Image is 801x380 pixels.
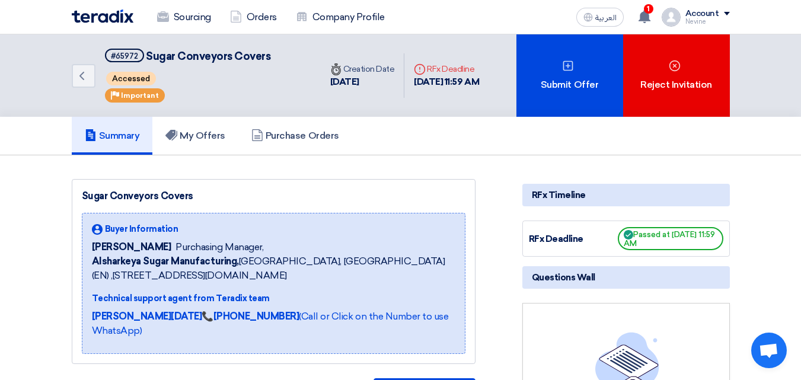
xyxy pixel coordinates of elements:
span: Sugar Conveyors Covers [146,50,270,63]
div: RFx Deadline [529,232,618,246]
button: العربية [576,8,624,27]
strong: [PHONE_NUMBER] [213,311,299,322]
img: Teradix logo [72,9,133,23]
h5: Purchase Orders [251,130,339,142]
div: Creation Date [330,63,395,75]
a: Summary [72,117,153,155]
span: Important [121,91,159,100]
div: RFx Deadline [414,63,479,75]
strong: [PERSON_NAME][DATE] [92,311,202,322]
div: Open chat [751,333,787,368]
div: Account [685,9,719,19]
span: Purchasing Manager, [175,240,263,254]
span: 1 [644,4,653,14]
span: Accessed [106,72,156,85]
div: Reject Invitation [623,34,730,117]
b: Alsharkeya Sugar Manufacturing, [92,256,239,267]
a: [PERSON_NAME][DATE]📞[PHONE_NUMBER](Call or Click on the Number to use WhatsApp) [92,311,449,336]
h5: Sugar Conveyors Covers [105,49,271,63]
img: profile_test.png [662,8,681,27]
h5: My Offers [165,130,225,142]
div: [DATE] [330,75,395,89]
a: Sourcing [148,4,221,30]
a: My Offers [152,117,238,155]
div: Technical support agent from Teradix team [92,292,455,305]
span: [GEOGRAPHIC_DATA], [GEOGRAPHIC_DATA] (EN) ,[STREET_ADDRESS][DOMAIN_NAME] [92,254,455,283]
div: RFx Timeline [522,184,730,206]
div: Submit Offer [516,34,623,117]
a: Purchase Orders [238,117,352,155]
div: #65972 [111,52,138,60]
span: Buyer Information [105,223,178,235]
span: [PERSON_NAME] [92,240,171,254]
div: Nevine [685,18,730,25]
span: Questions Wall [532,271,595,284]
a: Orders [221,4,286,30]
div: Sugar Conveyors Covers [82,189,465,203]
span: Passed at [DATE] 11:59 AM [618,227,723,250]
span: العربية [595,14,617,22]
a: Company Profile [286,4,394,30]
div: [DATE] 11:59 AM [414,75,479,89]
h5: Summary [85,130,140,142]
